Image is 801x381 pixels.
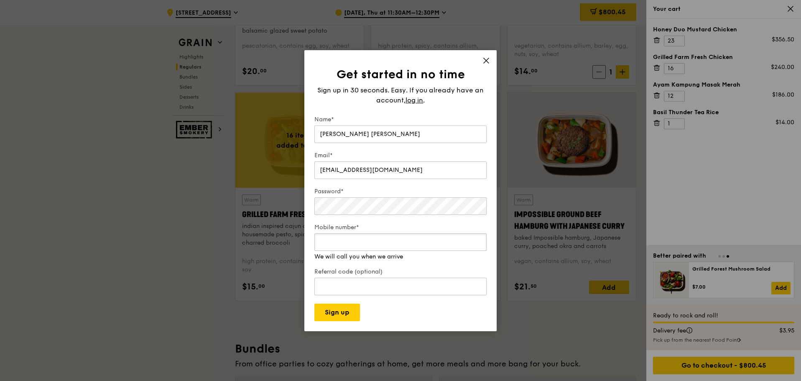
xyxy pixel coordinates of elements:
div: We will call you when we arrive [314,253,487,261]
h1: Get started in no time [314,67,487,82]
button: Sign up [314,304,360,321]
span: . [423,96,425,104]
span: log in [406,95,423,105]
label: Password* [314,187,487,196]
label: Referral code (optional) [314,268,487,276]
label: Email* [314,151,487,160]
label: Name* [314,115,487,124]
label: Mobile number* [314,223,487,232]
span: Sign up in 30 seconds. Easy. If you already have an account, [317,86,484,104]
